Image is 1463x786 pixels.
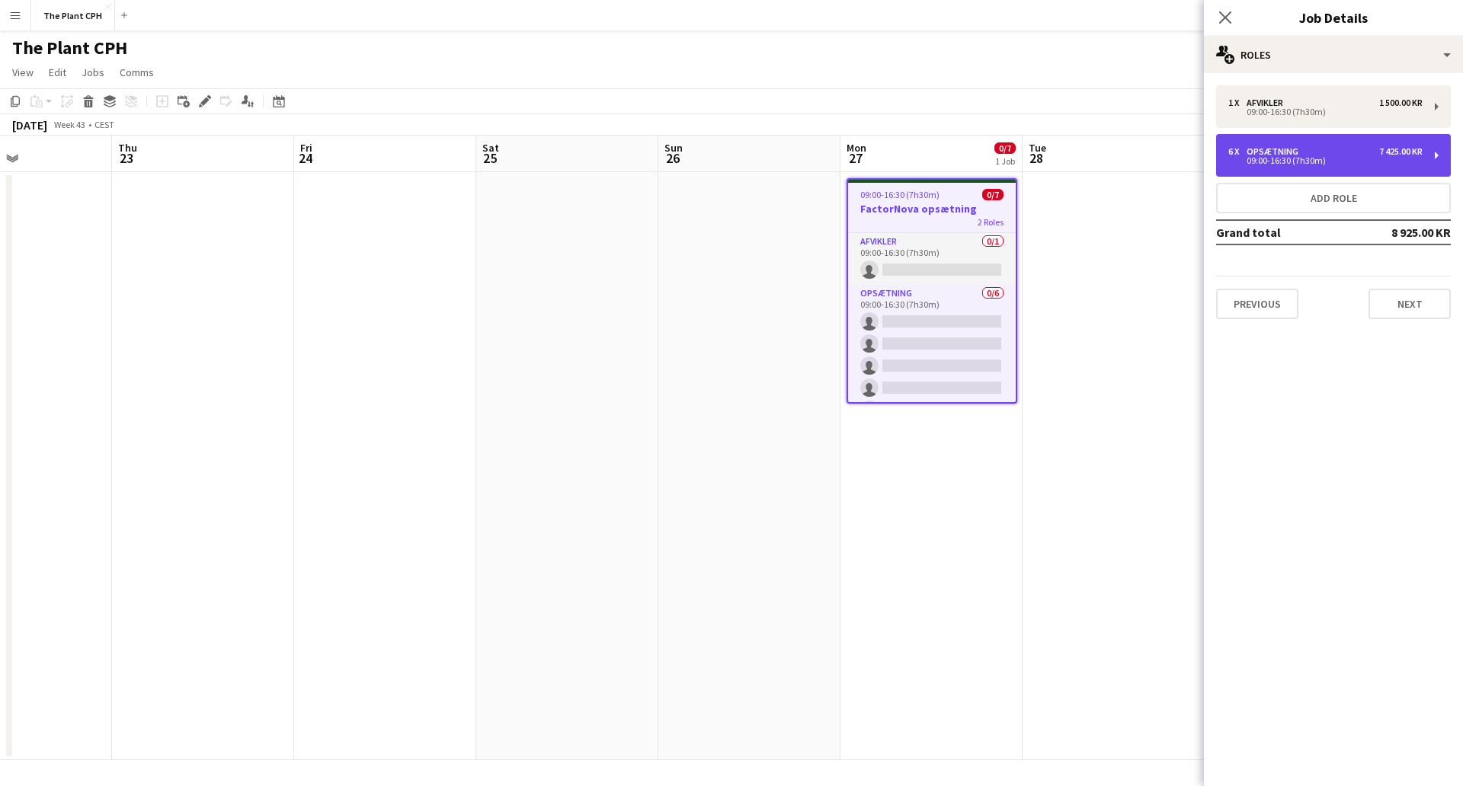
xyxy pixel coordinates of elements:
[43,62,72,82] a: Edit
[298,149,312,167] span: 24
[1228,157,1423,165] div: 09:00-16:30 (7h30m)
[1216,183,1451,213] button: Add role
[82,65,104,79] span: Jobs
[12,117,47,133] div: [DATE]
[300,141,312,155] span: Fri
[995,155,1015,167] div: 1 Job
[1228,97,1247,108] div: 1 x
[94,119,114,130] div: CEST
[982,189,1004,200] span: 0/7
[1216,289,1298,319] button: Previous
[49,65,66,79] span: Edit
[1247,146,1305,157] div: Opsætning
[116,149,137,167] span: 23
[664,141,683,155] span: Sun
[1204,8,1463,27] h3: Job Details
[31,1,115,30] button: The Plant CPH
[844,149,866,167] span: 27
[120,65,154,79] span: Comms
[1379,97,1423,108] div: 1 500.00 KR
[1228,108,1423,116] div: 09:00-16:30 (7h30m)
[118,141,137,155] span: Thu
[848,202,1016,216] h3: FactorNova opsætning
[75,62,110,82] a: Jobs
[1216,220,1355,244] td: Grand total
[114,62,160,82] a: Comms
[978,216,1004,228] span: 2 Roles
[847,178,1017,404] app-job-card: 09:00-16:30 (7h30m)0/7FactorNova opsætning2 RolesAfvikler0/109:00-16:30 (7h30m) Opsætning0/609:00...
[847,141,866,155] span: Mon
[1379,146,1423,157] div: 7 425.00 KR
[848,285,1016,447] app-card-role: Opsætning0/609:00-16:30 (7h30m)
[1204,37,1463,73] div: Roles
[6,62,40,82] a: View
[860,189,940,200] span: 09:00-16:30 (7h30m)
[1029,141,1046,155] span: Tue
[1369,289,1451,319] button: Next
[12,65,34,79] span: View
[1355,220,1451,244] td: 8 925.00 KR
[848,233,1016,285] app-card-role: Afvikler0/109:00-16:30 (7h30m)
[662,149,683,167] span: 26
[1228,146,1247,157] div: 6 x
[50,119,88,130] span: Week 43
[1247,97,1289,108] div: Afvikler
[1026,149,1046,167] span: 28
[480,149,499,167] span: 25
[482,141,499,155] span: Sat
[12,37,127,59] h1: The Plant CPH
[994,142,1016,154] span: 0/7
